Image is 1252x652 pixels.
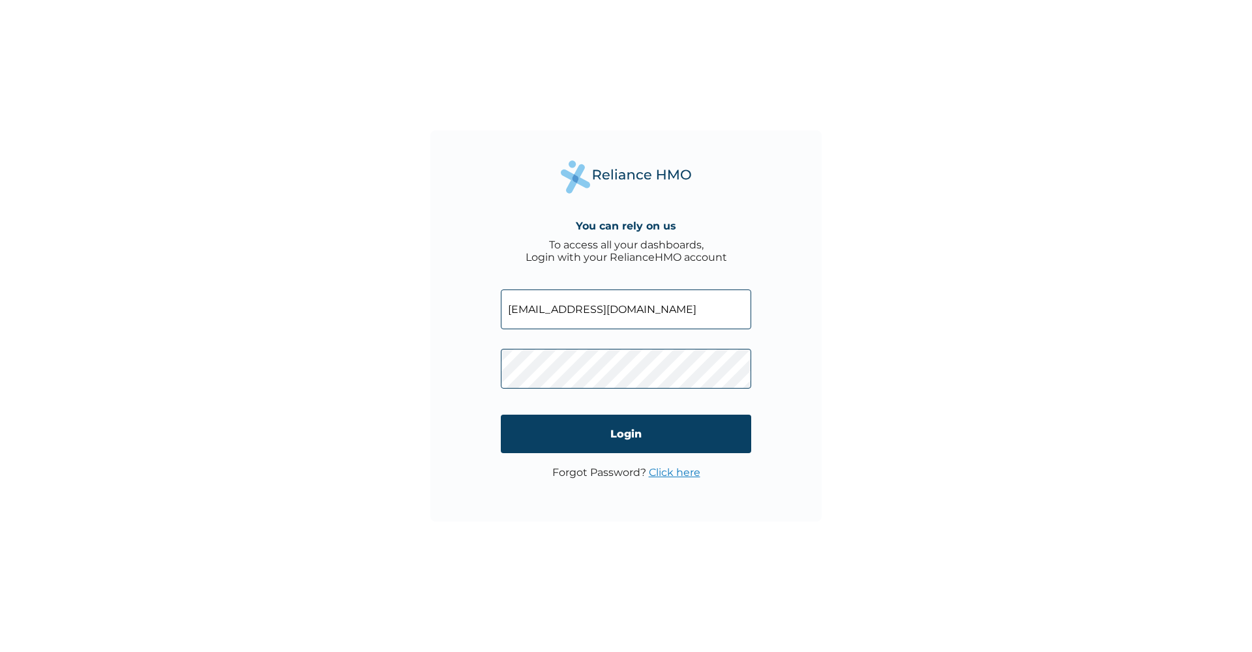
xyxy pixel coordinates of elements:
[561,160,691,194] img: Reliance Health's Logo
[501,289,751,329] input: Email address or HMO ID
[526,239,727,263] div: To access all your dashboards, Login with your RelianceHMO account
[501,415,751,453] input: Login
[649,466,700,479] a: Click here
[576,220,676,232] h4: You can rely on us
[552,466,700,479] p: Forgot Password?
